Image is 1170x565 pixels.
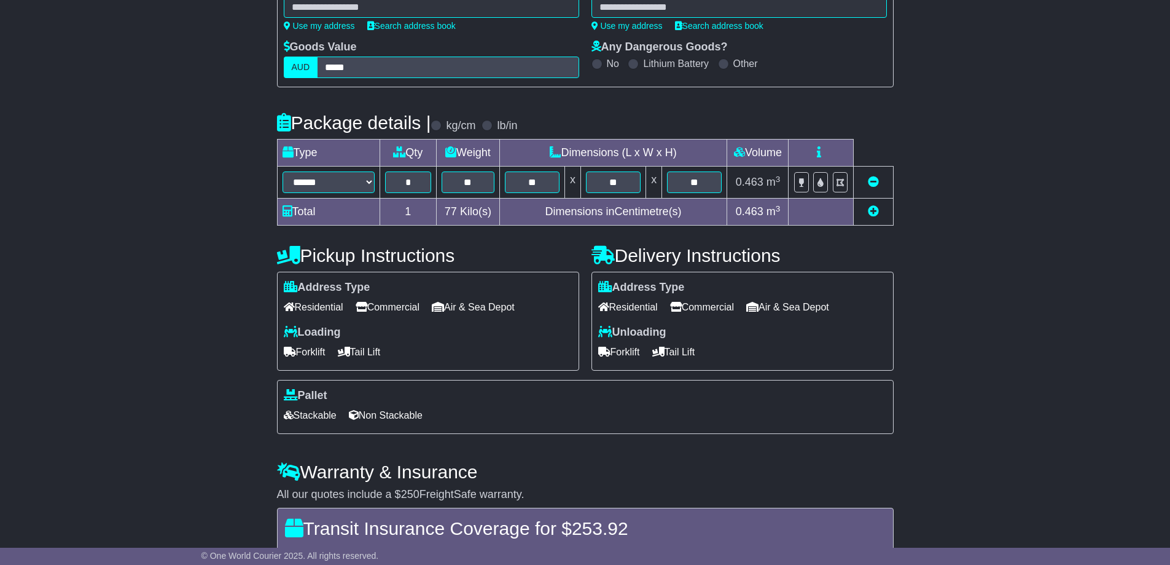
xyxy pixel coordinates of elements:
[356,298,419,317] span: Commercial
[868,176,879,188] a: Remove this item
[868,205,879,218] a: Add new item
[284,281,370,294] label: Address Type
[380,140,437,167] td: Qty
[564,167,580,199] td: x
[446,119,475,133] label: kg/cm
[277,113,431,133] h4: Package details |
[437,140,500,167] td: Weight
[776,175,781,184] sup: 3
[277,488,894,502] div: All our quotes include a $ FreightSafe warranty.
[598,281,685,294] label: Address Type
[367,21,456,31] a: Search address book
[591,21,663,31] a: Use my address
[380,199,437,226] td: 1
[437,199,500,226] td: Kilo(s)
[643,58,709,69] label: Lithium Battery
[284,406,337,425] span: Stackable
[445,205,457,218] span: 77
[646,167,662,199] td: x
[499,199,727,226] td: Dimensions in Centimetre(s)
[401,488,419,500] span: 250
[338,342,381,362] span: Tail Lift
[284,57,318,78] label: AUD
[284,41,357,54] label: Goods Value
[572,518,628,539] span: 253.92
[727,140,789,167] td: Volume
[670,298,734,317] span: Commercial
[652,342,695,362] span: Tail Lift
[284,342,326,362] span: Forklift
[598,342,640,362] span: Forklift
[201,551,379,561] span: © One World Courier 2025. All rights reserved.
[284,298,343,317] span: Residential
[277,462,894,482] h4: Warranty & Insurance
[776,204,781,213] sup: 3
[277,199,380,226] td: Total
[598,298,658,317] span: Residential
[766,176,781,188] span: m
[499,140,727,167] td: Dimensions (L x W x H)
[277,245,579,266] h4: Pickup Instructions
[284,389,327,403] label: Pallet
[497,119,517,133] label: lb/in
[766,205,781,218] span: m
[284,326,341,339] label: Loading
[746,298,829,317] span: Air & Sea Depot
[598,326,666,339] label: Unloading
[591,41,728,54] label: Any Dangerous Goods?
[277,140,380,167] td: Type
[736,205,763,218] span: 0.463
[432,298,515,317] span: Air & Sea Depot
[591,245,894,266] h4: Delivery Instructions
[607,58,619,69] label: No
[285,518,886,539] h4: Transit Insurance Coverage for $
[675,21,763,31] a: Search address book
[736,176,763,188] span: 0.463
[733,58,758,69] label: Other
[349,406,423,425] span: Non Stackable
[284,21,355,31] a: Use my address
